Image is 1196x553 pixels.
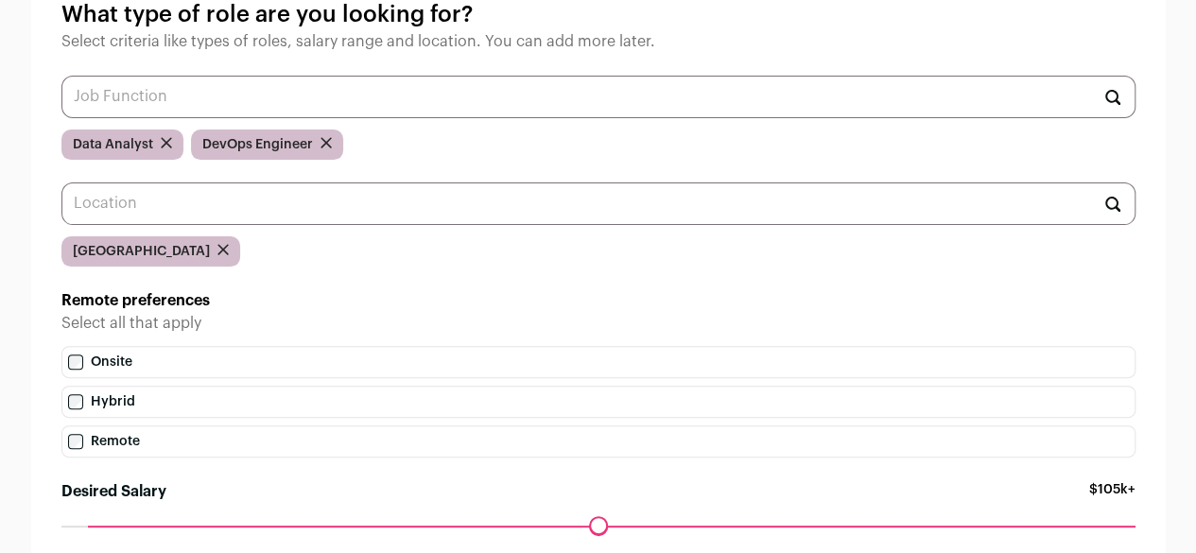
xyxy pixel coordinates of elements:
[202,135,313,154] span: DevOps Engineer
[61,182,1135,225] input: Location
[68,354,83,370] input: Onsite
[61,312,1135,335] p: Select all that apply
[73,135,153,154] span: Data Analyst
[61,480,166,503] label: Desired Salary
[1089,480,1135,526] span: $105k+
[73,242,210,261] span: [GEOGRAPHIC_DATA]
[68,394,83,409] input: Hybrid
[68,434,83,449] input: Remote
[61,30,1135,53] p: Select criteria like types of roles, salary range and location. You can add more later.
[61,425,1135,458] label: Remote
[61,346,1135,378] label: Onsite
[61,386,1135,418] label: Hybrid
[61,289,1135,312] h2: Remote preferences
[61,76,1135,118] input: Job Function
